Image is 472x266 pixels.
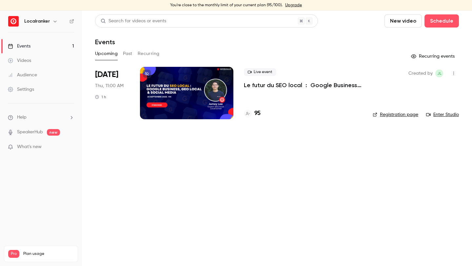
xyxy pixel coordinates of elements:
[95,83,124,89] span: Thu, 11:00 AM
[23,251,74,256] span: Plan usage
[95,38,115,46] h1: Events
[254,109,261,118] h4: 95
[244,68,276,76] span: Live event
[244,81,362,89] a: Le futur du SEO local : Google Business Profile, GEO & Social media
[123,48,132,59] button: Past
[8,86,34,93] div: Settings
[408,69,433,77] span: Created by
[8,250,19,258] span: Pro
[17,143,42,150] span: What's new
[138,48,160,59] button: Recurring
[66,144,74,150] iframe: Noticeable Trigger
[47,129,60,136] span: new
[424,14,459,28] button: Schedule
[8,72,37,78] div: Audience
[8,114,74,121] li: help-dropdown-opener
[24,18,50,25] h6: Localranker
[285,3,302,8] a: Upgrade
[101,18,166,25] div: Search for videos or events
[8,16,19,27] img: Localranker
[17,129,43,136] a: SpeakerHub
[435,69,443,77] span: Jamey Lee
[437,69,442,77] span: JL
[373,111,418,118] a: Registration page
[426,111,459,118] a: Enter Studio
[8,57,31,64] div: Videos
[95,94,106,100] div: 1 h
[95,69,118,80] span: [DATE]
[8,43,30,49] div: Events
[95,48,118,59] button: Upcoming
[384,14,422,28] button: New video
[95,67,129,119] div: Sep 25 Thu, 11:00 AM (Europe/Paris)
[244,109,261,118] a: 95
[17,114,27,121] span: Help
[408,51,459,62] button: Recurring events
